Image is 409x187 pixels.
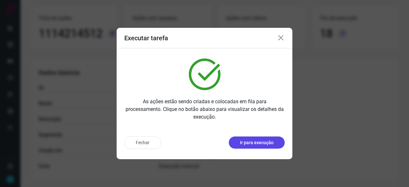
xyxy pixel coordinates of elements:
[189,58,220,90] img: verified.svg
[124,98,285,121] p: As ações estão sendo criadas e colocadas em fila para processamento. Clique no botão abaixo para ...
[124,136,161,149] button: Fechar
[240,139,274,146] p: Ir para execução
[124,34,168,42] h3: Executar tarefa
[229,136,285,149] button: Ir para execução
